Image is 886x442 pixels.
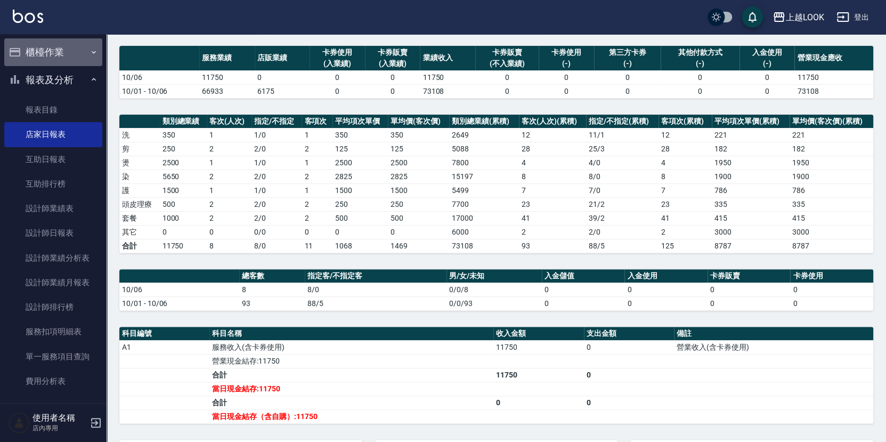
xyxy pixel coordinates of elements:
[659,183,712,197] td: 7
[478,58,536,69] div: (不入業績)
[659,197,712,211] td: 23
[32,413,87,423] h5: 使用者名稱
[119,296,239,310] td: 10/01 - 10/06
[207,183,251,197] td: 1
[659,239,712,253] td: 125
[420,46,475,71] th: 業績收入
[519,115,586,128] th: 客次(人次)(累積)
[4,270,102,295] a: 設計師業績月報表
[790,170,873,183] td: 1900
[305,296,446,310] td: 88/5
[584,327,674,341] th: 支出金額
[388,115,449,128] th: 單均價(客次價)
[539,84,594,98] td: 0
[712,211,790,225] td: 415
[790,296,873,310] td: 0
[302,225,332,239] td: 0
[160,156,207,170] td: 2500
[597,58,659,69] div: (-)
[32,423,87,433] p: 店內專用
[119,211,160,225] td: 套餐
[712,170,790,183] td: 1900
[661,70,739,84] td: 0
[209,396,493,409] td: 合計
[659,170,712,183] td: 8
[251,239,302,253] td: 8/0
[586,115,659,128] th: 指定/不指定(累積)
[305,269,446,283] th: 指定客/不指定客
[310,84,365,98] td: 0
[312,58,362,69] div: (入業績)
[332,183,388,197] td: 1500
[584,340,674,354] td: 0
[659,225,712,239] td: 2
[388,197,449,211] td: 250
[119,128,160,142] td: 洗
[209,368,493,382] td: 合計
[302,197,332,211] td: 2
[9,412,30,433] img: Person
[251,211,302,225] td: 2 / 0
[449,156,519,170] td: 7800
[785,11,824,24] div: 上越LOOK
[519,128,586,142] td: 12
[160,115,207,128] th: 類別總業績
[519,142,586,156] td: 28
[790,269,873,283] th: 卡券使用
[712,225,790,239] td: 3000
[742,47,792,58] div: 入金使用
[659,156,712,170] td: 4
[712,239,790,253] td: 8787
[332,197,388,211] td: 250
[449,239,519,253] td: 73108
[332,170,388,183] td: 2825
[539,70,594,84] td: 0
[305,283,446,296] td: 8/0
[712,156,790,170] td: 1950
[209,409,493,423] td: 當日現金結存（含自購）:11750
[119,239,160,253] td: 合計
[420,84,475,98] td: 73108
[255,46,310,71] th: 店販業績
[4,369,102,393] a: 費用分析表
[541,47,591,58] div: 卡券使用
[4,246,102,270] a: 設計師業績分析表
[519,183,586,197] td: 7
[663,58,736,69] div: (-)
[209,340,493,354] td: 服務收入(含卡券使用)
[832,7,873,27] button: 登出
[302,156,332,170] td: 1
[449,197,519,211] td: 7700
[388,225,449,239] td: 0
[239,296,305,310] td: 93
[519,170,586,183] td: 8
[594,70,661,84] td: 0
[119,84,199,98] td: 10/01 - 10/06
[712,197,790,211] td: 335
[790,183,873,197] td: 786
[4,98,102,122] a: 報表目錄
[251,115,302,128] th: 指定/不指定
[446,283,542,296] td: 0/0/8
[207,239,251,253] td: 8
[207,115,251,128] th: 客次(人次)
[160,197,207,211] td: 500
[388,170,449,183] td: 2825
[251,128,302,142] td: 1 / 0
[586,211,659,225] td: 39 / 2
[119,170,160,183] td: 染
[4,122,102,147] a: 店家日報表
[449,211,519,225] td: 17000
[160,239,207,253] td: 11750
[239,283,305,296] td: 8
[478,47,536,58] div: 卡券販賣
[712,183,790,197] td: 786
[199,46,255,71] th: 服務業績
[209,382,493,396] td: 當日現金結存:11750
[586,156,659,170] td: 4 / 0
[584,368,674,382] td: 0
[199,70,255,84] td: 11750
[519,156,586,170] td: 4
[790,142,873,156] td: 182
[119,283,239,296] td: 10/06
